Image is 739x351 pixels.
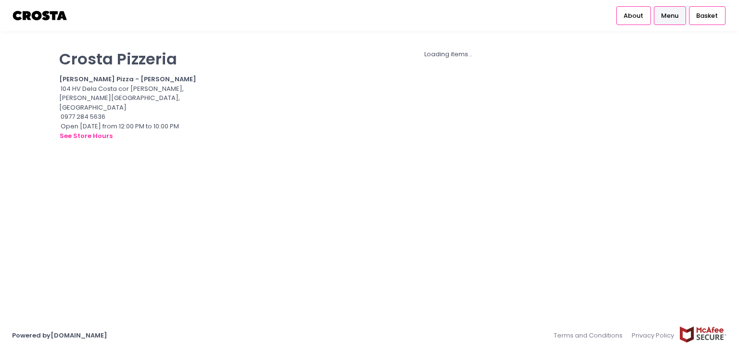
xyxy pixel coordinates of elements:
span: Menu [661,11,678,21]
span: About [624,11,643,21]
img: logo [12,7,68,24]
a: Powered by[DOMAIN_NAME] [12,331,107,340]
img: mcafee-secure [679,326,727,343]
div: Open [DATE] from 12:00 PM to 10:00 PM [59,122,205,141]
a: Terms and Conditions [554,326,627,345]
div: Loading items... [217,50,680,59]
div: 0977 284 5636 [59,112,205,122]
span: Basket [696,11,718,21]
b: [PERSON_NAME] Pizza - [PERSON_NAME] [59,75,196,84]
a: Menu [654,6,686,25]
button: see store hours [59,131,113,141]
a: About [616,6,651,25]
p: Crosta Pizzeria [59,50,205,68]
div: 104 HV Dela Costa cor [PERSON_NAME], [PERSON_NAME][GEOGRAPHIC_DATA], [GEOGRAPHIC_DATA] [59,84,205,113]
a: Privacy Policy [627,326,679,345]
